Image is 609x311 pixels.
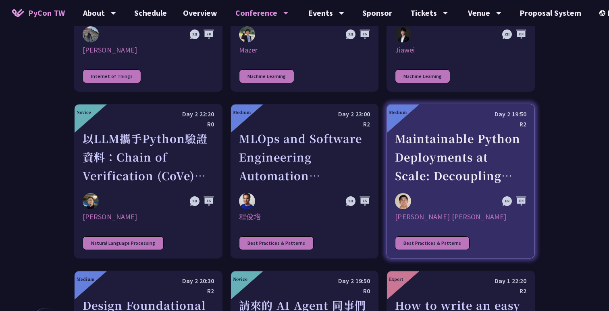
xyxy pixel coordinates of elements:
[395,236,470,250] div: Best Practices & Patterns
[395,26,411,43] img: Jiawei
[239,45,370,55] div: Mazer
[395,286,526,296] div: R2
[395,129,526,185] div: Maintainable Python Deployments at Scale: Decoupling Build from Runtime
[239,286,370,296] div: R0
[233,109,251,115] div: Medium
[239,129,370,185] div: MLOps and Software Engineering Automation Challenges in Production
[83,69,141,83] div: Internet of Things
[395,119,526,129] div: R2
[83,129,214,185] div: 以LLM攜手Python驗證資料：Chain of Verification (CoVe)實務應用
[395,109,526,119] div: Day 2 19:50
[239,236,314,250] div: Best Practices & Patterns
[239,109,370,119] div: Day 2 23:00
[387,104,535,258] a: Medium Day 2 19:50 R2 Maintainable Python Deployments at Scale: Decoupling Build from Runtime Jus...
[4,3,73,23] a: PyCon TW
[83,26,99,42] img: Peter
[395,69,450,83] div: Machine Learning
[83,45,214,55] div: [PERSON_NAME]
[83,276,214,286] div: Day 2 20:30
[74,104,222,258] a: Novice Day 2 22:20 R0 以LLM攜手Python驗證資料：Chain of Verification (CoVe)實務應用 Kevin Tseng [PERSON_NAME]...
[239,119,370,129] div: R2
[77,276,94,282] div: Medium
[83,236,164,250] div: Natural Language Processing
[239,212,370,222] div: 程俊培
[231,104,379,258] a: Medium Day 2 23:00 R2 MLOps and Software Engineering Automation Challenges in Production 程俊培 程俊培 ...
[83,212,214,222] div: [PERSON_NAME]
[28,7,65,19] span: PyCon TW
[83,286,214,296] div: R2
[389,109,407,115] div: Medium
[395,212,526,222] div: [PERSON_NAME] [PERSON_NAME]
[83,119,214,129] div: R0
[233,276,247,282] div: Novice
[395,276,526,286] div: Day 1 22:20
[239,193,255,209] img: 程俊培
[599,10,607,16] img: Locale Icon
[239,26,255,42] img: Mazer
[83,109,214,119] div: Day 2 22:20
[12,9,24,17] img: Home icon of PyCon TW 2025
[239,69,294,83] div: Machine Learning
[395,193,411,209] img: Justin Lee
[77,109,91,115] div: Novice
[83,193,99,209] img: Kevin Tseng
[395,45,526,55] div: Jiawei
[389,276,403,282] div: Expert
[239,276,370,286] div: Day 2 19:50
